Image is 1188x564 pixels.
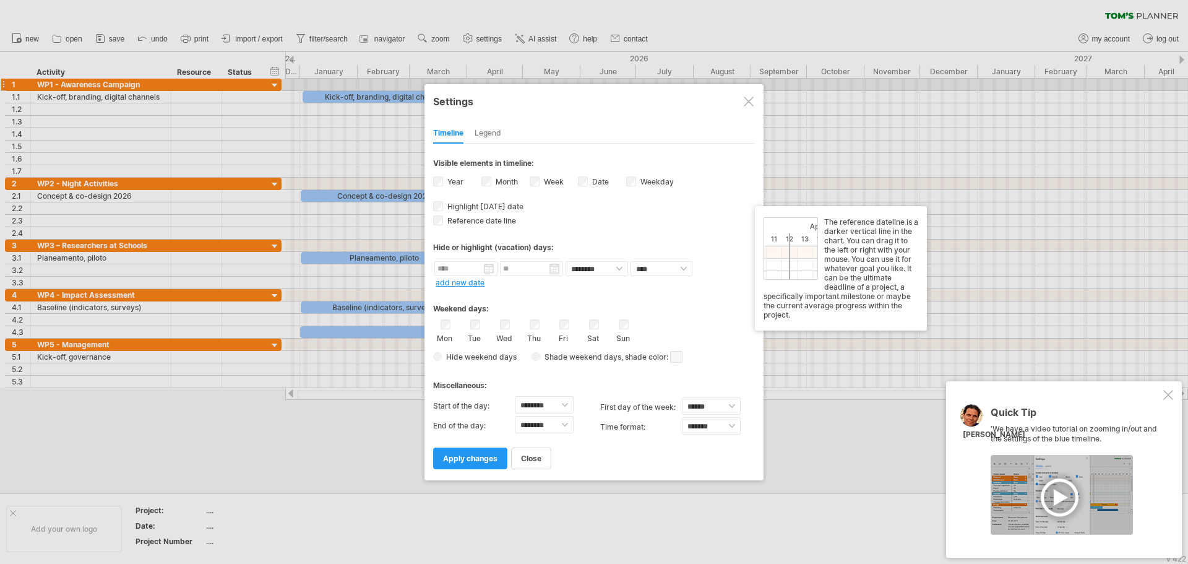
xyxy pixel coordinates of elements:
[433,158,755,171] div: Visible elements in timeline:
[467,331,482,343] label: Tue
[433,292,755,316] div: Weekend days:
[433,416,515,436] label: End of the day:
[445,177,463,186] label: Year
[493,177,518,186] label: Month
[670,351,682,363] span: click here to change the shade color
[496,331,512,343] label: Wed
[991,407,1161,535] div: 'We have a video tutorial on zooming in/out and the settings of the blue timeline.
[511,448,551,469] a: close
[991,407,1161,424] div: Quick Tip
[433,448,507,469] a: apply changes
[526,331,541,343] label: Thu
[600,417,682,437] label: Time format:
[540,352,621,362] span: Shade weekend days
[433,90,755,112] div: Settings
[556,331,571,343] label: Fri
[600,397,682,417] label: first day of the week:
[433,396,515,416] label: Start of the day:
[433,243,755,252] div: Hide or highlight (vacation) days:
[443,454,497,463] span: apply changes
[445,202,523,211] span: Highlight [DATE] date
[590,177,609,186] label: Date
[442,352,517,362] span: Hide weekend days
[615,331,631,343] label: Sun
[585,331,601,343] label: Sat
[437,331,452,343] label: Mon
[475,124,501,144] div: Legend
[638,177,674,186] label: Weekday
[764,217,918,319] div: The reference dateline is a darker vertical line in the chart. You can drag it to the left or rig...
[433,369,755,393] div: Miscellaneous:
[541,177,564,186] label: Week
[436,278,484,287] a: add new date
[445,216,516,225] span: Reference date line
[521,454,541,463] span: close
[621,350,682,365] span: , shade color:
[433,124,463,144] div: Timeline
[963,430,1025,440] div: [PERSON_NAME]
